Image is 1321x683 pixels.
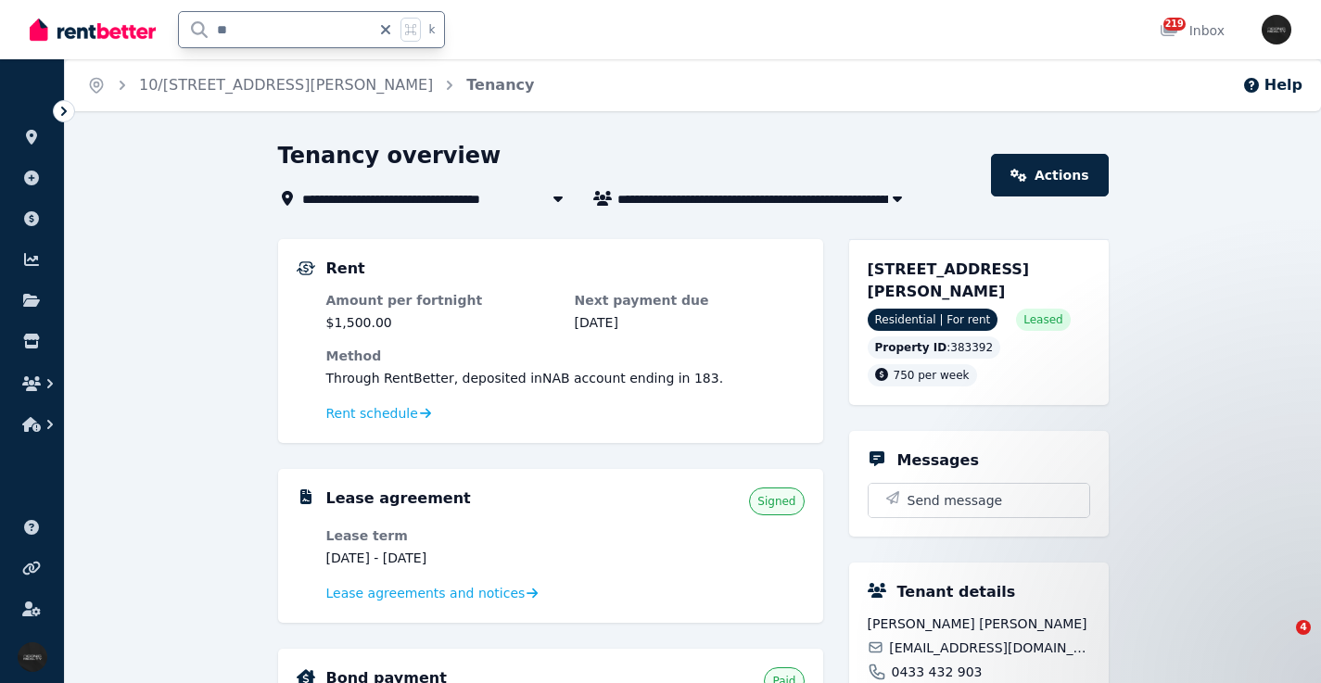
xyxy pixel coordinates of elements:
dt: Method [326,347,805,365]
span: 750 per week [894,369,970,382]
span: Rent schedule [326,404,418,423]
h1: Tenancy overview [278,141,502,171]
span: Leased [1023,312,1062,327]
span: 219 [1163,18,1186,31]
div: : 383392 [868,336,1001,359]
dt: Amount per fortnight [326,291,556,310]
h5: Tenant details [897,581,1016,603]
span: [EMAIL_ADDRESS][DOMAIN_NAME] [889,639,1089,657]
nav: Breadcrumb [65,59,556,111]
a: Tenancy [466,76,534,94]
a: 10/[STREET_ADDRESS][PERSON_NAME] [139,76,433,94]
span: 0433 432 903 [892,663,983,681]
iframe: Intercom live chat [1258,620,1302,664]
a: Actions [991,154,1108,196]
img: Rental Payments [297,261,315,275]
span: [STREET_ADDRESS][PERSON_NAME] [868,260,1030,300]
span: k [428,22,435,37]
a: Lease agreements and notices [326,584,539,602]
dd: $1,500.00 [326,313,556,332]
span: Property ID [875,340,947,355]
dt: Next payment due [575,291,805,310]
span: Through RentBetter , deposited in NAB account ending in 183 . [326,371,724,386]
dt: Lease term [326,526,556,545]
h5: Messages [897,449,979,472]
button: Send message [869,484,1089,517]
span: Lease agreements and notices [326,584,526,602]
span: Residential | For rent [868,309,998,331]
button: Help [1242,74,1302,96]
dd: [DATE] - [DATE] [326,549,556,567]
div: Inbox [1160,21,1225,40]
img: Iconic Realty Pty Ltd [18,642,47,672]
h5: Rent [326,258,365,280]
img: RentBetter [30,16,156,44]
a: Rent schedule [326,404,432,423]
span: Send message [908,491,1003,510]
span: 4 [1296,620,1311,635]
span: [PERSON_NAME] [PERSON_NAME] [868,614,1090,633]
img: Iconic Realty Pty Ltd [1262,15,1291,44]
dd: [DATE] [575,313,805,332]
h5: Lease agreement [326,487,471,510]
span: Signed [757,494,795,509]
